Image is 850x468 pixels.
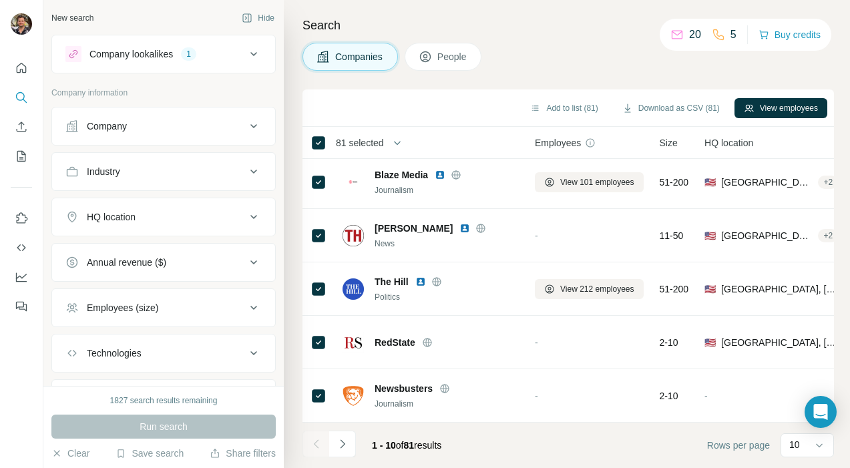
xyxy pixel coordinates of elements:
p: 5 [730,27,736,43]
button: Dashboard [11,265,32,289]
div: Journalism [375,184,519,196]
span: 11-50 [660,229,684,242]
button: Company lookalikes1 [52,38,275,70]
button: Buy credits [759,25,821,44]
span: [GEOGRAPHIC_DATA], [US_STATE] [721,176,813,189]
button: View employees [734,98,827,118]
span: Newsbusters [375,382,433,395]
span: Employees [535,136,581,150]
span: View 101 employees [560,176,634,188]
button: Enrich CSV [11,115,32,139]
button: Hide [232,8,284,28]
button: View 212 employees [535,279,644,299]
span: 🇺🇸 [704,282,716,296]
span: Blaze Media [375,168,428,182]
span: RedState [375,336,415,349]
button: Employees (size) [52,292,275,324]
button: Search [11,85,32,109]
span: People [437,50,468,63]
button: Clear [51,447,89,460]
div: Annual revenue ($) [87,256,166,269]
p: 10 [789,438,800,451]
img: LinkedIn logo [459,223,470,234]
span: 51-200 [660,282,689,296]
div: + 2 [818,176,838,188]
span: HQ location [704,136,753,150]
span: Size [660,136,678,150]
span: 2-10 [660,389,678,403]
span: results [372,440,441,451]
div: + 2 [818,230,838,242]
div: Industry [87,165,120,178]
div: New search [51,12,93,24]
button: Use Surfe API [11,236,32,260]
img: Logo of Blaze Media [343,180,364,184]
span: View 212 employees [560,283,634,295]
span: Rows per page [707,439,770,452]
button: Keywords [52,383,275,415]
div: News [375,238,519,250]
span: - [535,391,538,401]
button: View 101 employees [535,172,644,192]
img: LinkedIn logo [435,170,445,180]
div: Journalism [375,398,519,410]
img: Avatar [11,13,32,35]
button: Use Surfe on LinkedIn [11,206,32,230]
span: The Hill [375,275,409,288]
span: 81 selected [336,136,384,150]
button: Industry [52,156,275,188]
span: [GEOGRAPHIC_DATA] [721,229,813,242]
button: My lists [11,144,32,168]
button: HQ location [52,201,275,233]
span: [GEOGRAPHIC_DATA], [US_STATE] [721,282,838,296]
span: 2-10 [660,336,678,349]
img: Logo of Newsbusters [343,385,364,407]
button: Feedback [11,294,32,318]
span: - [704,391,708,401]
span: 51-200 [660,176,689,189]
div: HQ location [87,210,136,224]
button: Download as CSV (81) [613,98,729,118]
p: 20 [689,27,701,43]
span: Companies [335,50,384,63]
span: 81 [404,440,415,451]
span: 🇺🇸 [704,336,716,349]
h4: Search [302,16,834,35]
button: Annual revenue ($) [52,246,275,278]
span: of [396,440,404,451]
img: LinkedIn logo [415,276,426,287]
p: Company information [51,87,276,99]
button: Quick start [11,56,32,80]
img: Logo of The Hill [343,278,364,300]
span: 🇺🇸 [704,176,716,189]
button: Share filters [210,447,276,460]
button: Save search [116,447,184,460]
div: 1827 search results remaining [110,395,218,407]
div: Technologies [87,346,142,360]
span: - [535,337,538,348]
button: Technologies [52,337,275,369]
img: Logo of Armstrong Williams [343,225,364,246]
div: Employees (size) [87,301,158,314]
div: Politics [375,291,519,303]
div: Company lookalikes [89,47,173,61]
button: Add to list (81) [521,98,607,118]
span: 1 - 10 [372,440,396,451]
div: Company [87,120,127,133]
span: 🇺🇸 [704,229,716,242]
img: Logo of RedState [343,332,364,353]
span: [PERSON_NAME] [375,222,453,235]
div: Open Intercom Messenger [805,396,837,428]
span: [GEOGRAPHIC_DATA], [US_STATE] [721,336,838,349]
button: Company [52,110,275,142]
div: 1 [181,48,196,60]
span: - [535,230,538,241]
button: Navigate to next page [329,431,356,457]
